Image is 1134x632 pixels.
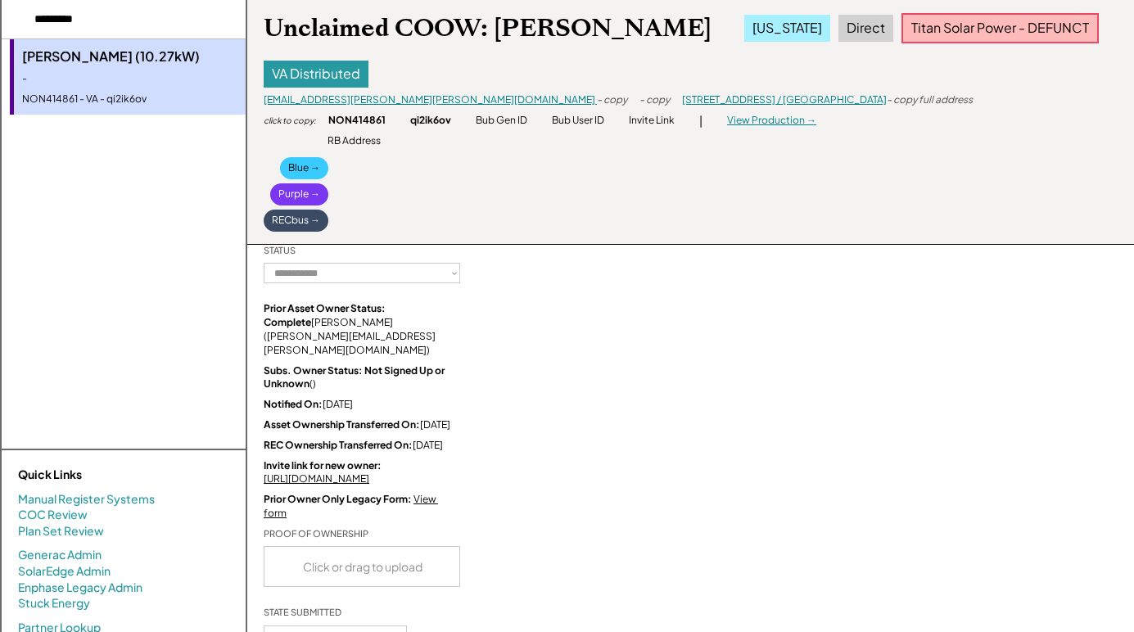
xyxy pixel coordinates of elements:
[264,527,368,539] div: PROOF OF OWNERSHIP
[22,93,237,106] div: NON414861 - VA - qi2ik6ov
[22,47,237,65] div: [PERSON_NAME] (10.27kW)
[280,157,328,179] div: Blue →
[18,547,102,563] a: Generac Admin
[22,72,237,86] div: -
[476,114,527,128] div: Bub Gen ID
[264,398,460,412] div: [DATE]
[264,459,382,472] strong: Invite link for new owner:
[727,114,816,128] div: View Production →
[264,398,323,410] strong: Notified On:
[18,595,90,612] a: Stuck Energy
[328,114,386,128] div: NON414861
[18,523,104,539] a: Plan Set Review
[264,61,368,87] div: VA Distributed
[264,93,595,106] a: [EMAIL_ADDRESS][PERSON_NAME][PERSON_NAME][DOMAIN_NAME]
[264,439,460,453] div: [DATE]
[682,93,887,106] a: [STREET_ADDRESS] / [GEOGRAPHIC_DATA]
[264,364,446,390] strong: Subs. Owner Status: Not Signed Up or Unknown
[264,364,460,392] div: ()
[699,113,703,129] div: |
[264,418,420,431] strong: Asset Ownership Transferred On:
[18,580,142,596] a: Enphase Legacy Admin
[264,12,712,44] div: Unclaimed COOW: [PERSON_NAME]
[270,183,328,205] div: Purple →
[552,114,604,128] div: Bub User ID
[629,114,675,128] div: Invite Link
[410,114,451,128] div: qi2ik6ov
[264,439,413,451] strong: REC Ownership Transferred On:
[264,418,460,432] div: [DATE]
[901,13,1099,43] div: Titan Solar Power - DEFUNCT
[264,244,296,256] div: STATUS
[597,93,627,107] div: - copy
[264,606,341,618] div: STATE SUBMITTED
[18,467,182,483] div: Quick Links
[264,210,328,232] div: RECbus →
[264,302,460,357] div: [PERSON_NAME] ([PERSON_NAME][EMAIL_ADDRESS][PERSON_NAME][DOMAIN_NAME])
[264,493,412,505] strong: Prior Owner Only Legacy Form:
[744,15,830,41] div: [US_STATE]
[18,491,155,508] a: Manual Register Systems
[887,93,973,107] div: - copy full address
[264,302,387,328] strong: Prior Asset Owner Status: Complete
[328,134,381,148] div: RB Address
[264,115,316,126] div: click to copy:
[18,507,88,523] a: COC Review
[264,472,369,485] u: [URL][DOMAIN_NAME]
[264,547,461,586] div: Click or drag to upload
[18,563,111,580] a: SolarEdge Admin
[639,93,670,107] div: - copy
[838,15,893,41] div: Direct
[264,493,438,519] a: View form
